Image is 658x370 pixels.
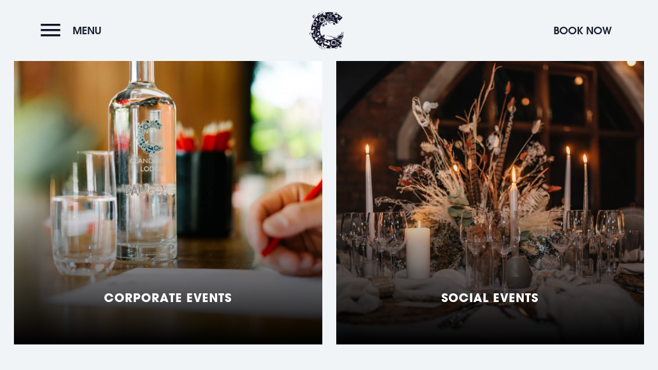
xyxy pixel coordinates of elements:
[14,54,322,344] a: Corporate Events
[104,290,232,304] h5: Corporate Events
[441,290,538,304] h5: Social Events
[73,24,102,37] span: Menu
[41,18,107,43] button: Menu
[310,12,344,49] img: Clandeboye Lodge
[336,54,645,344] a: Social Events
[548,18,617,43] button: Book Now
